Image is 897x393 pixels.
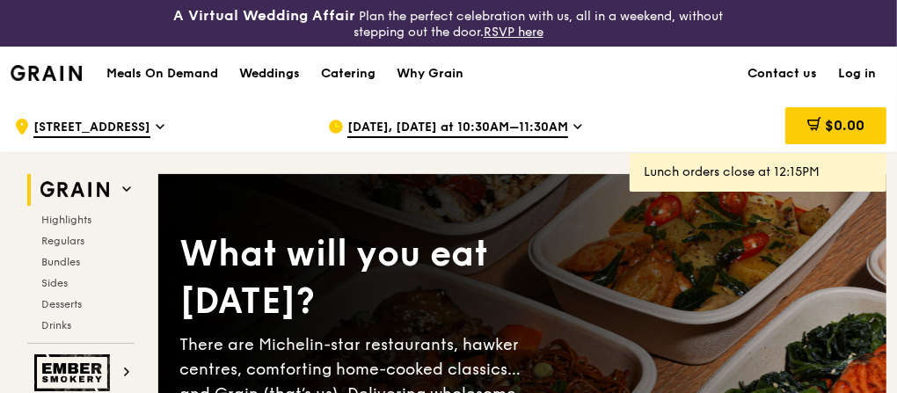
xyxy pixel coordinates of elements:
img: Grain web logo [34,174,115,206]
img: Ember Smokery web logo [34,354,115,391]
a: Contact us [737,47,828,100]
img: Grain [11,65,82,81]
div: Lunch orders close at 12:15PM [644,164,872,181]
span: Regulars [41,235,84,247]
span: Highlights [41,214,91,226]
h3: A Virtual Wedding Affair [174,7,356,25]
h1: Meals On Demand [106,65,218,83]
a: Catering [310,47,386,100]
span: [STREET_ADDRESS] [33,119,150,138]
div: Weddings [239,47,300,100]
a: GrainGrain [11,46,82,98]
div: Plan the perfect celebration with us, all in a weekend, without stepping out the door. [149,7,747,40]
div: What will you eat [DATE]? [179,230,522,325]
div: Catering [321,47,376,100]
span: Drinks [41,319,71,331]
a: Weddings [229,47,310,100]
a: Log in [828,47,886,100]
span: [DATE], [DATE] at 10:30AM–11:30AM [347,119,568,138]
span: Sides [41,277,68,289]
div: Why Grain [397,47,463,100]
span: Bundles [41,256,80,268]
a: RSVP here [484,25,543,40]
a: Why Grain [386,47,474,100]
span: Desserts [41,298,82,310]
span: $0.00 [825,117,864,134]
